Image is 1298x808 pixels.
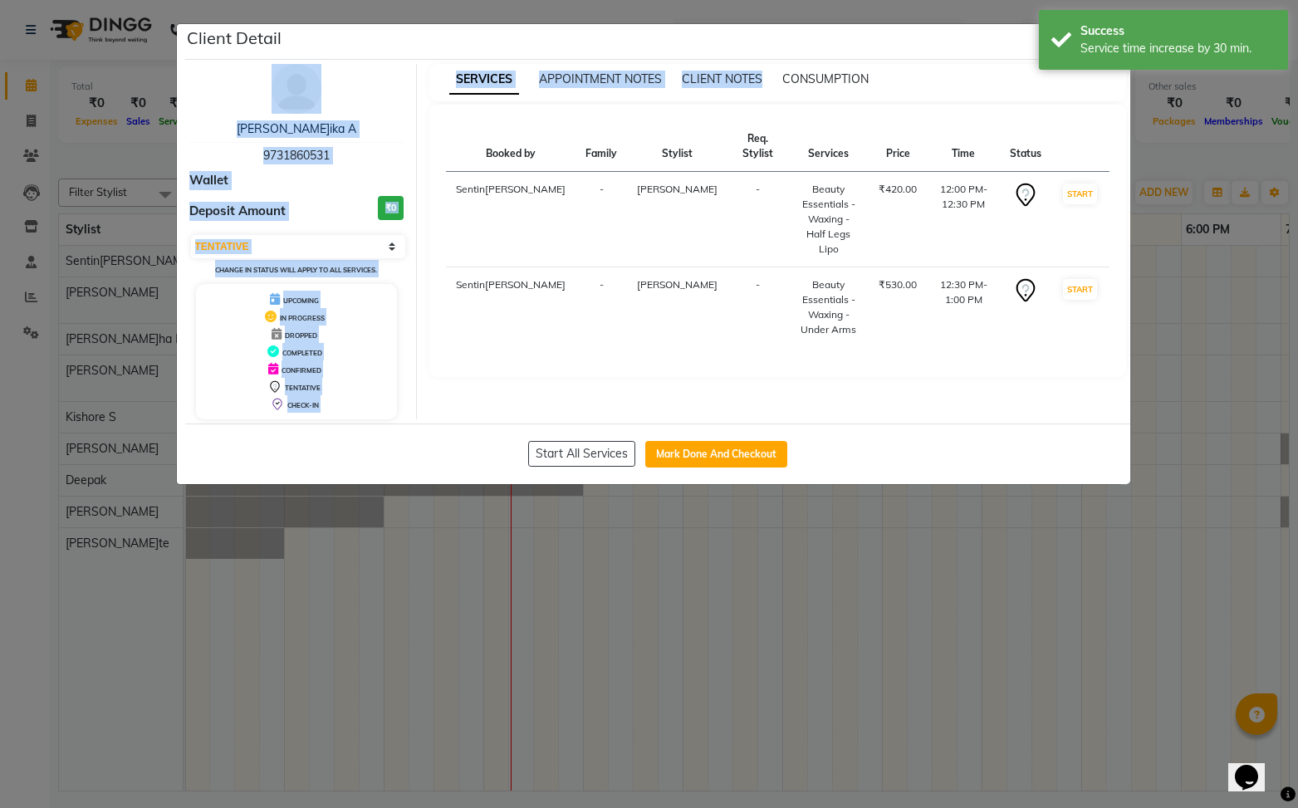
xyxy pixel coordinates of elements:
th: Time [927,121,1000,172]
iframe: chat widget [1228,742,1281,791]
span: CLIENT NOTES [682,71,762,86]
span: UPCOMING [283,296,319,305]
th: Services [788,121,869,172]
td: - [727,172,788,267]
th: Family [576,121,627,172]
th: Booked by [446,121,576,172]
h5: Client Detail [187,26,282,51]
span: TENTATIVE [285,384,321,392]
span: [PERSON_NAME] [637,278,718,291]
th: Status [1000,121,1051,172]
th: Stylist [627,121,727,172]
div: Beauty Essentials - Waxing - Under Arms [798,277,859,337]
div: ₹530.00 [879,277,917,292]
button: Start All Services [528,441,635,467]
small: Change in status will apply to all services. [215,266,377,274]
th: Price [869,121,927,172]
td: 12:00 PM-12:30 PM [927,172,1000,267]
button: Mark Done And Checkout [645,441,787,468]
th: Req. Stylist [727,121,788,172]
div: Beauty Essentials - Waxing - Half Legs Lipo [798,182,859,257]
span: CONFIRMED [282,366,321,375]
span: DROPPED [285,331,317,340]
td: - [727,267,788,348]
td: Sentin[PERSON_NAME] [446,172,576,267]
span: CONSUMPTION [782,71,869,86]
td: - [576,267,627,348]
div: ₹420.00 [879,182,917,197]
span: Deposit Amount [189,202,286,221]
span: Wallet [189,171,228,190]
div: Success [1080,22,1276,40]
button: START [1063,279,1097,300]
span: SERVICES [449,65,519,95]
h3: ₹0 [378,196,404,220]
td: - [576,172,627,267]
td: Sentin[PERSON_NAME] [446,267,576,348]
img: avatar [272,64,321,114]
span: [PERSON_NAME] [637,183,718,195]
span: COMPLETED [282,349,322,357]
span: APPOINTMENT NOTES [539,71,662,86]
a: [PERSON_NAME]ika A [237,121,356,136]
span: CHECK-IN [287,401,319,409]
span: 9731860531 [263,148,330,163]
button: START [1063,184,1097,204]
span: IN PROGRESS [280,314,325,322]
td: 12:30 PM-1:00 PM [927,267,1000,348]
div: Service time increase by 30 min. [1080,40,1276,57]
